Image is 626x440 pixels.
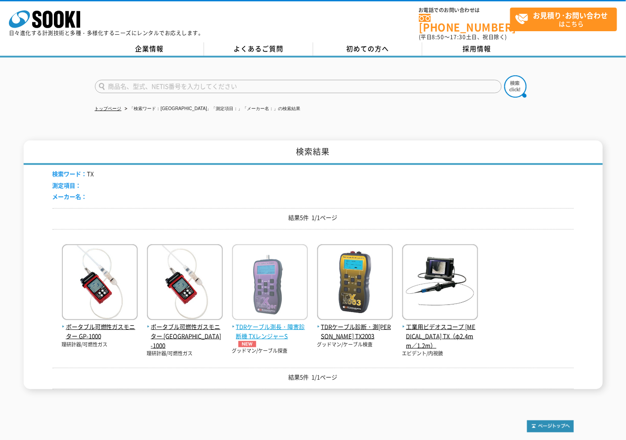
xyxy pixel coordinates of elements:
input: 商品名、型式、NETIS番号を入力してください [95,80,502,93]
img: IPLEX TX（φ2.4mm／1.2m） [402,244,478,322]
p: グッドマン/ケーブル検査 [317,341,393,349]
span: 検索ワード： [53,169,87,178]
span: ポータブル可燃性ガスモニター [GEOGRAPHIC_DATA]-1000 [147,322,223,350]
li: 「検索ワード：[GEOGRAPHIC_DATA]」「測定項目：」「メーカー名：」の検索結果 [123,104,301,114]
p: 日々進化する計測技術と多種・多様化するニーズにレンタルでお応えします。 [9,30,204,36]
img: TX2003 [317,244,393,322]
span: はこちら [515,8,617,30]
span: 工業用ビデオスコープ [MEDICAL_DATA] TX（φ2.4mm／1.2m） [402,322,478,350]
p: 理研計器/可燃性ガス [62,341,138,349]
p: 結果5件 1/1ページ [53,373,574,382]
a: TDRケーブル診断・測[PERSON_NAME] TX2003 [317,313,393,341]
span: TDRケーブル測長・障害診断機 TXレンジャーS [232,322,308,347]
span: 測定項目： [53,181,82,189]
span: 初めての方へ [346,44,389,53]
span: メーカー名： [53,192,87,201]
a: ポータブル可燃性ガスモニター [GEOGRAPHIC_DATA]-1000 [147,313,223,350]
img: NEW [236,341,258,347]
img: btn_search.png [504,75,527,98]
span: お電話でのお問い合わせは [419,8,510,13]
a: 工業用ビデオスコープ [MEDICAL_DATA] TX（φ2.4mm／1.2m） [402,313,478,350]
img: トップページへ [527,420,574,432]
li: TX [53,169,94,179]
p: 結果5件 1/1ページ [53,213,574,222]
a: 採用情報 [422,42,532,56]
a: よくあるご質問 [204,42,313,56]
span: TDRケーブル診断・測[PERSON_NAME] TX2003 [317,322,393,341]
p: グッドマン/ケーブル探査 [232,347,308,355]
p: エビデント/内視鏡 [402,350,478,358]
span: 17:30 [450,33,466,41]
span: 8:50 [432,33,445,41]
a: 企業情報 [95,42,204,56]
p: 理研計器/可燃性ガス [147,350,223,358]
img: NC-1000 [147,244,223,322]
a: 初めての方へ [313,42,422,56]
h1: 検索結果 [24,140,603,165]
img: GP-1000 [62,244,138,322]
a: トップページ [95,106,122,111]
strong: お見積り･お問い合わせ [533,10,608,21]
a: お見積り･お問い合わせはこちら [510,8,617,31]
a: [PHONE_NUMBER] [419,14,510,32]
img: TXレンジャーS [232,244,308,322]
span: ポータブル可燃性ガスモニター GP-1000 [62,322,138,341]
span: (平日 ～ 土日、祝日除く) [419,33,507,41]
a: TDRケーブル測長・障害診断機 TXレンジャーSNEW [232,313,308,347]
a: ポータブル可燃性ガスモニター GP-1000 [62,313,138,341]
